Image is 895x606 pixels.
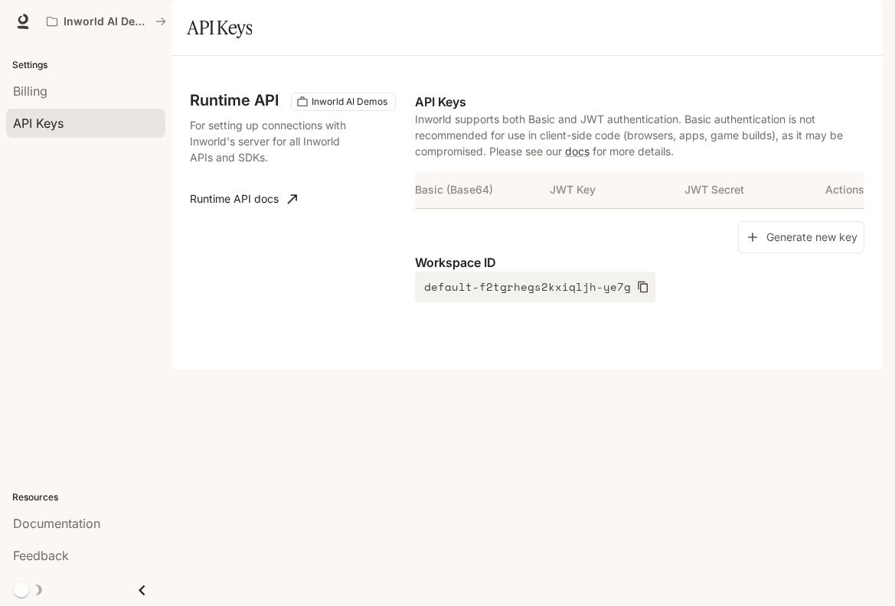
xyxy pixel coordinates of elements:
[64,15,149,28] p: Inworld AI Demos
[565,145,590,158] a: docs
[291,93,396,111] div: These keys will apply to your current workspace only
[415,171,550,208] th: Basic (Base64)
[738,221,864,254] button: Generate new key
[415,253,864,272] p: Workspace ID
[187,12,252,43] h1: API Keys
[305,95,394,109] span: Inworld AI Demos
[415,111,864,159] p: Inworld supports both Basic and JWT authentication. Basic authentication is not recommended for u...
[190,117,349,165] p: For setting up connections with Inworld's server for all Inworld APIs and SDKs.
[415,272,655,302] button: default-f2tgrhegs2kxiqljh-ye7g
[819,171,864,208] th: Actions
[684,171,819,208] th: JWT Secret
[184,184,303,214] a: Runtime API docs
[550,171,684,208] th: JWT Key
[415,93,864,111] p: API Keys
[190,93,279,108] h3: Runtime API
[40,6,173,37] button: All workspaces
